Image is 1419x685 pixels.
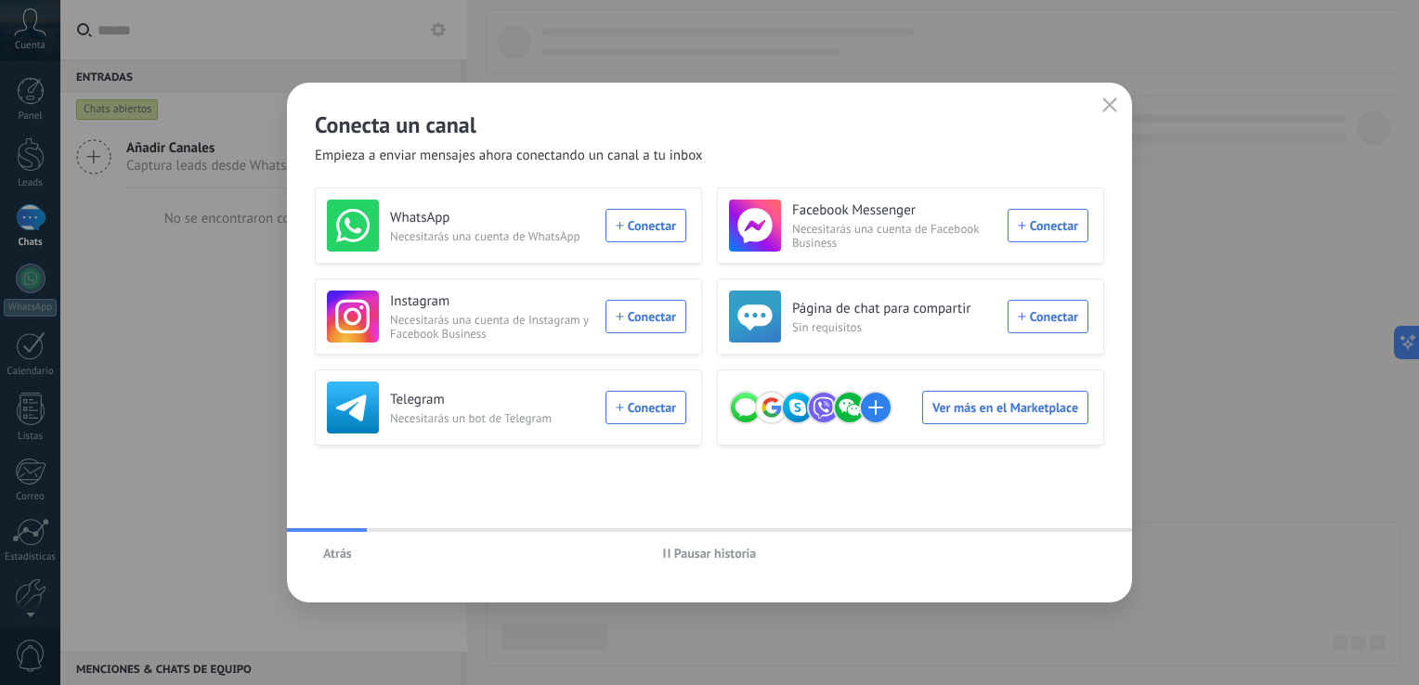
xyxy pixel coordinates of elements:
span: Atrás [323,547,352,560]
span: Necesitarás una cuenta de WhatsApp [390,229,594,243]
span: Sin requisitos [792,320,996,334]
h3: Instagram [390,292,594,311]
h3: Página de chat para compartir [792,300,996,318]
h3: Facebook Messenger [792,201,996,220]
span: Necesitarás una cuenta de Instagram y Facebook Business [390,313,594,341]
span: Pausar historia [674,547,757,560]
h3: Telegram [390,391,594,409]
h2: Conecta un canal [315,110,1104,139]
button: Atrás [315,539,360,567]
span: Necesitarás un bot de Telegram [390,411,594,425]
button: Pausar historia [655,539,765,567]
span: Empieza a enviar mensajes ahora conectando un canal a tu inbox [315,147,703,165]
span: Necesitarás una cuenta de Facebook Business [792,222,996,250]
h3: WhatsApp [390,209,594,227]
